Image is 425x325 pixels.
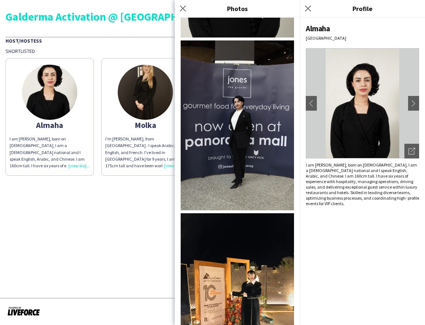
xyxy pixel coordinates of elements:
[6,37,419,44] div: Host/Hostess
[10,122,90,128] div: Almaha
[118,65,173,120] img: thumb-66fc3cc8af0b7.jpeg
[300,4,425,13] h3: Profile
[181,40,294,210] img: Crew photo 1113544
[7,306,40,316] img: Powered by Liveforce
[404,144,419,158] div: Open photos pop-in
[6,48,419,54] div: Shortlisted
[10,136,90,169] div: I am [PERSON_NAME], born on [DEMOGRAPHIC_DATA], I am a [DEMOGRAPHIC_DATA] national and I speak En...
[175,4,300,13] h3: Photos
[306,162,419,206] div: I am [PERSON_NAME], born on [DEMOGRAPHIC_DATA], I am a [DEMOGRAPHIC_DATA] national and I speak En...
[306,35,419,41] div: [GEOGRAPHIC_DATA]
[6,11,419,22] div: Galderma Activation @ [GEOGRAPHIC_DATA] Narjis View
[22,65,77,120] img: thumb-6cf3761b-a91a-4e67-9ce6-6902d294ea4f.jpg
[306,24,419,33] div: Almaha
[105,122,185,128] div: Molka
[105,136,185,169] div: I'm [PERSON_NAME], from [GEOGRAPHIC_DATA] . I speak Arabic, English, and French. I've lived in [G...
[306,48,419,158] img: Crew avatar or photo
